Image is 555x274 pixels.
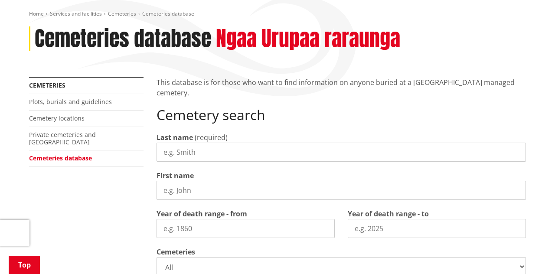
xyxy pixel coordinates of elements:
a: Services and facilities [50,10,102,17]
input: e.g. John [157,181,526,200]
span: Cemeteries database [142,10,194,17]
p: This database is for those who want to find information on anyone buried at a [GEOGRAPHIC_DATA] m... [157,77,526,98]
a: Cemeteries [29,81,65,89]
label: Cemeteries [157,247,195,257]
a: Plots, burials and guidelines [29,98,112,106]
h2: Ngaa Urupaa raraunga [216,26,400,52]
input: e.g. 1860 [157,219,335,238]
a: Cemeteries [108,10,136,17]
label: First name [157,170,194,181]
input: e.g. 2025 [348,219,526,238]
label: Last name [157,132,193,143]
a: Private cemeteries and [GEOGRAPHIC_DATA] [29,130,96,146]
h1: Cemeteries database [35,26,211,52]
a: Home [29,10,44,17]
a: Top [9,256,40,274]
span: (required) [195,133,228,142]
label: Year of death range - to [348,209,429,219]
iframe: Messenger Launcher [515,238,546,269]
input: e.g. Smith [157,143,526,162]
a: Cemeteries database [29,154,92,162]
a: Cemetery locations [29,114,85,122]
nav: breadcrumb [29,10,526,18]
label: Year of death range - from [157,209,247,219]
h2: Cemetery search [157,107,526,123]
